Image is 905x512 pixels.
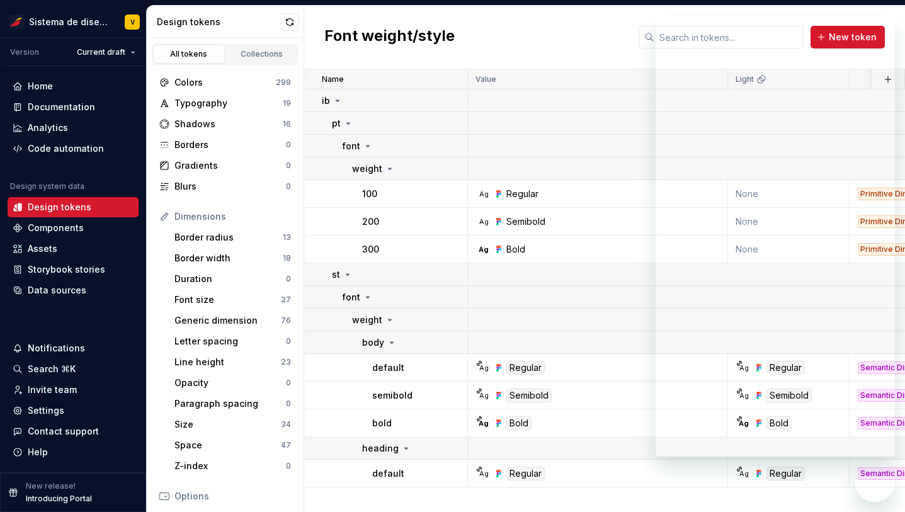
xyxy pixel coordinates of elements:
p: st [332,268,340,281]
div: Code automation [28,142,104,155]
div: 0 [286,140,291,150]
div: Generic dimension [174,314,281,327]
a: Line height23 [169,352,296,372]
div: Data sources [28,284,86,297]
input: Search in tokens... [654,26,803,48]
div: Border width [174,252,283,265]
a: Paragraph spacing0 [169,394,296,414]
p: New release! [26,481,76,491]
div: Duration [174,273,286,285]
p: pt [332,117,341,130]
p: Introducing Portal [26,494,92,504]
div: Contact support [28,425,99,438]
div: Font size [174,293,281,306]
p: Name [322,74,344,84]
a: Border width18 [169,248,296,268]
p: body [362,336,384,349]
div: Ag [479,217,489,227]
div: Ag [479,469,489,479]
div: 0 [286,274,291,284]
div: 0 [286,161,291,171]
p: font [342,291,360,304]
div: Ag [479,189,489,199]
a: Data sources [8,280,139,300]
div: Opacity [174,377,286,389]
span: Current draft [77,47,125,57]
div: Blurs [174,180,286,193]
div: Colors [174,76,276,89]
a: Colors299 [154,72,296,93]
div: Home [28,80,53,93]
div: 47 [281,440,291,450]
a: Shadows16 [154,114,296,134]
div: Bold [506,416,532,430]
a: Borders0 [154,135,296,155]
div: Invite team [28,384,77,396]
button: Sistema de diseño IberiaV [3,8,144,35]
div: 23 [281,357,291,367]
a: Assets [8,239,139,259]
div: 76 [281,316,291,326]
div: Settings [28,404,64,417]
div: Design tokens [157,16,281,28]
img: 55604660-494d-44a9-beb2-692398e9940a.png [9,14,24,30]
div: Components [28,222,84,234]
p: weight [352,314,382,326]
button: Search ⌘K [8,359,139,379]
div: Typography [174,97,283,110]
div: 0 [286,336,291,346]
div: Regular [506,361,545,375]
div: Regular [506,467,545,481]
a: Invite team [8,380,139,400]
div: Space [174,439,281,452]
div: 299 [276,77,291,88]
div: Letter spacing [174,335,286,348]
a: Design tokens [8,197,139,217]
div: Z-index [174,460,286,472]
p: font [342,140,360,152]
p: default [372,467,404,480]
a: Gradients0 [154,156,296,176]
div: 13 [283,232,291,242]
div: Options [174,490,291,503]
a: Space47 [169,435,296,455]
p: bold [372,417,392,430]
p: 200 [362,215,379,228]
div: Storybook stories [28,263,105,276]
div: Size [174,418,281,431]
div: Ag [739,469,749,479]
button: Notifications [8,338,139,358]
p: semibold [372,389,413,402]
div: Collections [231,49,293,59]
button: Current draft [71,43,141,61]
a: Opacity0 [169,373,296,393]
a: Size34 [169,414,296,435]
a: Duration0 [169,269,296,289]
div: Ag [479,244,489,254]
div: 19 [283,98,291,108]
div: 0 [286,181,291,191]
div: Sistema de diseño Iberia [29,16,110,28]
div: Version [10,47,39,57]
button: Contact support [8,421,139,441]
a: Home [8,76,139,96]
div: 16 [283,119,291,129]
div: Line height [174,356,281,368]
p: default [372,361,404,374]
div: Border radius [174,231,283,244]
a: Generic dimension76 [169,310,296,331]
div: Notifications [28,342,85,355]
p: ib [322,94,330,107]
div: Borders [174,139,286,151]
div: Paragraph spacing [174,397,286,410]
div: 27 [281,295,291,305]
div: 0 [286,399,291,409]
div: Ag [479,390,489,401]
p: weight [352,162,382,175]
div: Ag [479,418,489,428]
div: Design tokens [28,201,91,213]
p: Value [475,74,496,84]
div: V [130,17,135,27]
a: Analytics [8,118,139,138]
a: Documentation [8,97,139,117]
